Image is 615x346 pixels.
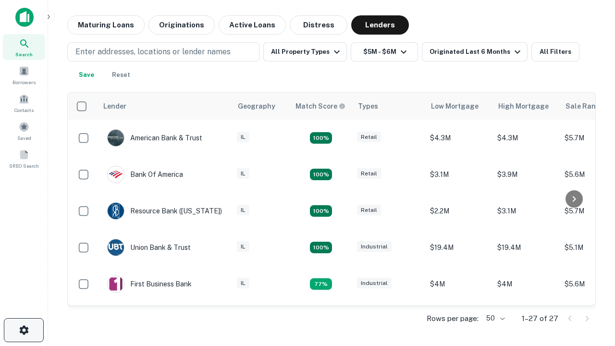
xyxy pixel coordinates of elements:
td: $4.3M [425,120,492,156]
td: $3.9M [492,156,560,193]
button: Reset [106,65,136,85]
div: IL [237,132,249,143]
div: High Mortgage [498,100,549,112]
button: Maturing Loans [67,15,145,35]
td: $3.1M [492,193,560,229]
div: IL [237,278,249,289]
div: Matching Properties: 4, hasApolloMatch: undefined [310,242,332,253]
button: All Filters [531,42,579,62]
div: Union Bank & Trust [107,239,191,256]
span: Search [15,50,33,58]
div: IL [237,205,249,216]
a: Saved [3,118,45,144]
button: All Property Types [263,42,347,62]
td: $3.1M [425,156,492,193]
div: Industrial [357,241,392,252]
div: Lender [103,100,126,112]
th: Types [352,93,425,120]
button: Originated Last 6 Months [422,42,528,62]
td: $4.2M [492,302,560,339]
th: Capitalize uses an advanced AI algorithm to match your search with the best lender. The match sco... [290,93,352,120]
th: Lender [98,93,232,120]
a: SREO Search [3,146,45,172]
td: $2.2M [425,193,492,229]
p: Rows per page: [427,313,479,324]
div: Capitalize uses an advanced AI algorithm to match your search with the best lender. The match sco... [295,101,345,111]
img: picture [108,276,124,292]
div: 50 [482,311,506,325]
span: Borrowers [12,78,36,86]
button: Originations [148,15,215,35]
div: Industrial [357,278,392,289]
div: Matching Properties: 4, hasApolloMatch: undefined [310,169,332,180]
td: $4M [492,266,560,302]
a: Contacts [3,90,45,116]
div: Resource Bank ([US_STATE]) [107,202,222,220]
td: $4M [425,266,492,302]
button: $5M - $6M [351,42,418,62]
div: IL [237,168,249,179]
div: American Bank & Trust [107,129,202,147]
div: Retail [357,168,381,179]
iframe: Chat Widget [567,269,615,315]
button: Lenders [351,15,409,35]
td: $19.4M [492,229,560,266]
div: Matching Properties: 7, hasApolloMatch: undefined [310,132,332,144]
img: picture [108,239,124,256]
img: picture [108,130,124,146]
button: Save your search to get updates of matches that match your search criteria. [71,65,102,85]
div: Matching Properties: 3, hasApolloMatch: undefined [310,278,332,290]
a: Borrowers [3,62,45,88]
p: 1–27 of 27 [522,313,558,324]
button: Active Loans [219,15,286,35]
div: First Business Bank [107,275,192,293]
h6: Match Score [295,101,344,111]
p: Enter addresses, locations or lender names [75,46,231,58]
button: Enter addresses, locations or lender names [67,42,259,62]
div: Matching Properties: 4, hasApolloMatch: undefined [310,205,332,217]
span: Contacts [14,106,34,114]
div: Originated Last 6 Months [430,46,523,58]
td: $4.3M [492,120,560,156]
td: $19.4M [425,229,492,266]
div: IL [237,241,249,252]
th: Geography [232,93,290,120]
div: Types [358,100,378,112]
div: Retail [357,205,381,216]
div: Retail [357,132,381,143]
img: picture [108,166,124,183]
th: High Mortgage [492,93,560,120]
span: Saved [17,134,31,142]
button: Distress [290,15,347,35]
div: Bank Of America [107,166,183,183]
div: Geography [238,100,275,112]
img: capitalize-icon.png [15,8,34,27]
span: SREO Search [9,162,39,170]
div: Low Mortgage [431,100,479,112]
img: picture [108,203,124,219]
th: Low Mortgage [425,93,492,120]
td: $3.9M [425,302,492,339]
a: Search [3,34,45,60]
